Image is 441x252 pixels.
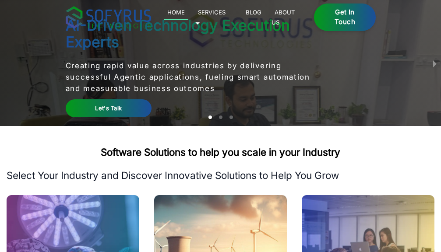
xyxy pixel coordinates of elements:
[66,60,324,94] p: Creating rapid value across industries by delivering successful Agentic applications, fueling sma...
[195,7,226,27] a: Services 🞃
[164,7,188,20] a: Home
[66,99,152,117] a: Let's Talk
[243,7,265,17] a: Blog
[7,146,434,159] h2: Software Solutions to help you scale in your Industry
[229,115,233,119] li: slide item 3
[219,115,222,119] li: slide item 2
[314,3,375,31] a: Get in Touch
[7,169,434,182] p: Select Your Industry and Discover Innovative Solutions to Help You Grow
[66,6,151,28] img: sofyrus
[272,7,295,27] a: About Us
[208,115,212,119] li: slide item 1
